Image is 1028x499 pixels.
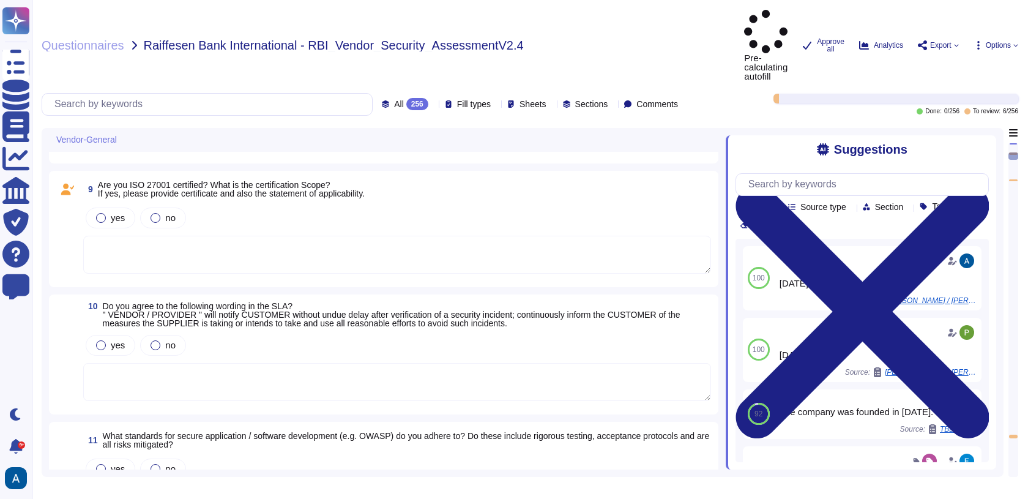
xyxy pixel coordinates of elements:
[802,38,844,53] button: Approve all
[753,274,765,282] span: 100
[48,94,372,115] input: Search by keywords
[111,340,125,350] span: yes
[986,42,1011,49] span: Options
[520,100,546,108] span: Sheets
[98,180,365,198] span: Are you ISO 27001 certified? What is the certification Scope? If yes, please provide certificate ...
[575,100,608,108] span: Sections
[1003,108,1018,114] span: 6 / 256
[753,346,765,353] span: 100
[83,185,93,193] span: 9
[83,436,98,445] span: 11
[754,410,762,418] span: 92
[959,253,974,268] img: user
[5,467,27,489] img: user
[636,100,678,108] span: Comments
[973,108,1000,114] span: To review:
[165,463,176,474] span: no
[103,301,680,328] span: Do you agree to the following wording in the SLA? " VENDOR / PROVIDER " will notify CUSTOMER with...
[930,42,952,49] span: Export
[42,39,124,51] span: Questionnaires
[394,100,404,108] span: All
[56,135,117,144] span: Vendor-General
[944,108,959,114] span: 0 / 256
[2,465,35,492] button: user
[103,431,710,449] span: What standards for secure application / software development (e.g. OWASP) do you adhere to? Do th...
[111,212,125,223] span: yes
[744,10,788,81] span: Pre-calculating autofill
[165,212,176,223] span: no
[817,38,844,53] span: Approve all
[742,174,988,195] input: Search by keywords
[925,108,942,114] span: Done:
[457,100,491,108] span: Fill types
[406,98,428,110] div: 256
[859,40,903,50] button: Analytics
[18,441,25,449] div: 9+
[144,39,524,51] span: Raiffesen Bank International - RBI_Vendor_Security_AssessmentV2.4
[959,454,974,468] img: user
[959,325,974,340] img: user
[874,42,903,49] span: Analytics
[165,340,176,350] span: no
[111,463,125,474] span: yes
[83,302,98,310] span: 10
